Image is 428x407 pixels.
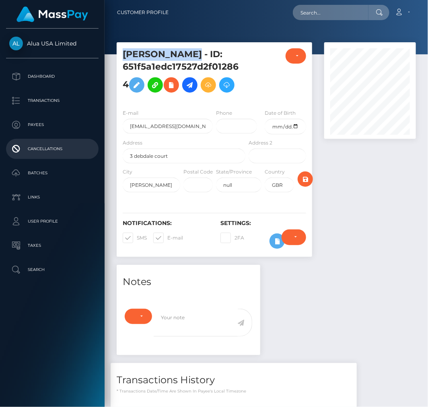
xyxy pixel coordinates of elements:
[9,264,95,276] p: Search
[123,48,241,97] h5: [PERSON_NAME] - ID: 651f5a1edc17527d2f012864
[6,115,99,135] a: Payees
[123,168,132,176] label: City
[220,233,244,243] label: 2FA
[216,109,232,117] label: Phone
[6,236,99,256] a: Taxes
[282,229,306,245] button: Do not require
[6,66,99,87] a: Dashboard
[9,167,95,179] p: Batches
[6,91,99,111] a: Transactions
[6,260,99,280] a: Search
[117,373,351,387] h4: Transactions History
[6,187,99,207] a: Links
[9,95,95,107] p: Transactions
[123,233,147,243] label: SMS
[9,119,95,131] p: Payees
[9,240,95,252] p: Taxes
[117,4,169,21] a: Customer Profile
[220,220,306,227] h6: Settings:
[182,77,198,93] a: Initiate Payout
[123,109,138,117] label: E-mail
[9,37,23,50] img: Alua USA Limited
[9,143,95,155] p: Cancellations
[286,48,306,64] button: ACTIVE
[9,191,95,203] p: Links
[123,139,142,147] label: Address
[9,215,95,227] p: User Profile
[183,168,213,176] label: Postal Code
[123,220,208,227] h6: Notifications:
[153,233,183,243] label: E-mail
[6,211,99,231] a: User Profile
[265,109,296,117] label: Date of Birth
[6,40,99,47] span: Alua USA Limited
[265,168,285,176] label: Country
[6,139,99,159] a: Cancellations
[9,70,95,83] p: Dashboard
[16,6,88,22] img: MassPay Logo
[125,309,152,324] button: Note Type
[6,163,99,183] a: Batches
[293,5,368,20] input: Search...
[123,275,254,289] h4: Notes
[216,168,252,176] label: State/Province
[249,139,272,147] label: Address 2
[117,388,351,394] p: * Transactions date/time are shown in payee's local timezone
